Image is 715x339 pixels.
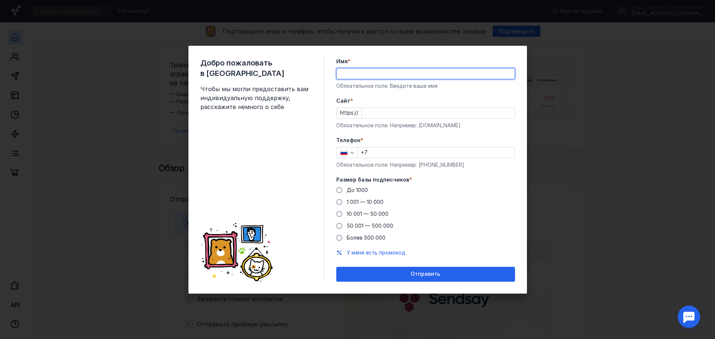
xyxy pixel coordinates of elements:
[336,122,515,129] div: Обязательное поле. Например: [DOMAIN_NAME]
[200,84,312,111] span: Чтобы мы могли предоставить вам индивидуальную поддержку, расскажите немного о себе
[336,82,515,90] div: Обязательное поле. Введите ваше имя
[336,176,409,183] span: Размер базы подписчиков
[347,234,385,241] span: Более 500 000
[347,187,368,193] span: До 1000
[347,223,393,229] span: 50 001 — 500 000
[200,58,312,79] span: Добро пожаловать в [GEOGRAPHIC_DATA]
[411,271,440,277] span: Отправить
[347,199,384,205] span: 1 001 — 10 000
[336,161,515,169] div: Обязательное поле. Например: [PHONE_NUMBER]
[336,97,350,105] span: Cайт
[347,249,406,256] button: У меня есть промокод
[336,137,360,144] span: Телефон
[347,211,388,217] span: 10 001 — 50 000
[336,267,515,282] button: Отправить
[336,58,348,65] span: Имя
